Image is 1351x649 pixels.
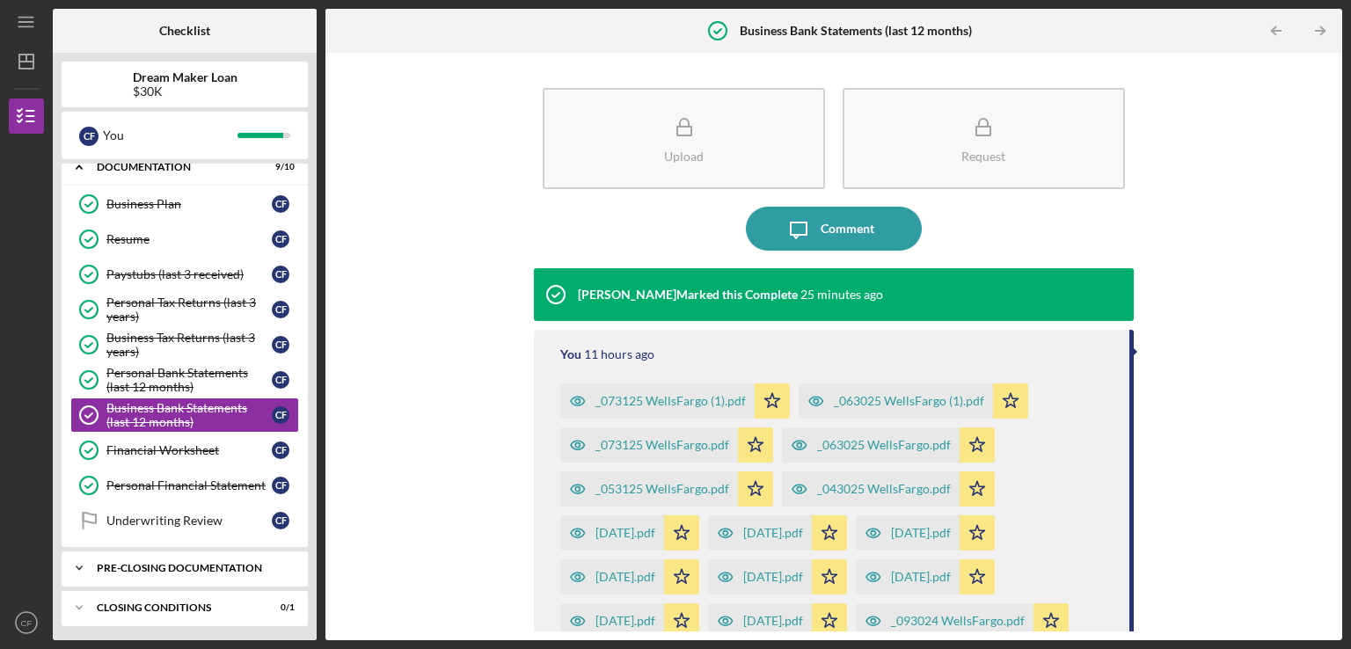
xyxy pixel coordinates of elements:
div: _043025 WellsFargo.pdf [817,482,951,496]
div: Financial Worksheet [106,443,272,457]
div: Documentation [97,162,251,172]
button: [DATE].pdf [560,515,699,551]
div: C F [272,441,289,459]
button: [DATE].pdf [856,559,995,594]
div: C F [272,230,289,248]
button: [DATE].pdf [560,559,699,594]
time: 2025-08-12 10:50 [800,288,883,302]
div: C F [272,406,289,424]
div: Personal Bank Statements (last 12 months) [106,366,272,394]
div: [PERSON_NAME] Marked this Complete [578,288,798,302]
a: Business Bank Statements (last 12 months)CF [70,397,299,433]
button: Comment [746,207,922,251]
button: _093024 WellsFargo.pdf [856,603,1069,638]
div: Business Tax Returns (last 3 years) [106,331,272,359]
div: Pre-Closing Documentation [97,563,286,573]
b: Dream Maker Loan [133,70,237,84]
div: C F [79,127,99,146]
div: C F [272,301,289,318]
div: _073125 WellsFargo (1).pdf [595,394,746,408]
b: Checklist [159,24,210,38]
button: [DATE].pdf [708,603,847,638]
b: Business Bank Statements (last 12 months) [740,24,972,38]
div: _093024 WellsFargo.pdf [891,614,1025,628]
div: [DATE].pdf [595,614,655,628]
div: _073125 WellsFargo.pdf [595,438,729,452]
button: [DATE].pdf [856,515,995,551]
div: _053125 WellsFargo.pdf [595,482,729,496]
button: [DATE].pdf [708,559,847,594]
div: [DATE].pdf [743,614,803,628]
a: Personal Financial StatementCF [70,468,299,503]
div: C F [272,512,289,529]
div: C F [272,266,289,283]
button: [DATE].pdf [560,603,699,638]
a: Personal Tax Returns (last 3 years)CF [70,292,299,327]
button: [DATE].pdf [708,515,847,551]
a: ResumeCF [70,222,299,257]
div: [DATE].pdf [595,570,655,584]
button: Request [843,88,1125,189]
div: _063025 WellsFargo (1).pdf [834,394,984,408]
div: Business Plan [106,197,272,211]
text: CF [21,618,33,628]
div: C F [272,336,289,354]
a: Business PlanCF [70,186,299,222]
div: $30K [133,84,237,98]
div: _063025 WellsFargo.pdf [817,438,951,452]
div: [DATE].pdf [743,526,803,540]
button: _053125 WellsFargo.pdf [560,471,773,507]
div: Request [961,149,1005,163]
a: Personal Bank Statements (last 12 months)CF [70,362,299,397]
div: 0 / 1 [263,602,295,613]
button: _063025 WellsFargo (1).pdf [799,383,1028,419]
div: Closing Conditions [97,602,251,613]
a: Underwriting ReviewCF [70,503,299,538]
button: _063025 WellsFargo.pdf [782,427,995,463]
div: Comment [821,207,874,251]
a: Paystubs (last 3 received)CF [70,257,299,292]
div: You [560,347,581,361]
div: C F [272,195,289,213]
a: Business Tax Returns (last 3 years)CF [70,327,299,362]
div: Underwriting Review [106,514,272,528]
div: Paystubs (last 3 received) [106,267,272,281]
div: Personal Tax Returns (last 3 years) [106,295,272,324]
div: Business Bank Statements (last 12 months) [106,401,272,429]
div: 9 / 10 [263,162,295,172]
div: [DATE].pdf [891,570,951,584]
button: Upload [543,88,825,189]
div: [DATE].pdf [595,526,655,540]
div: Upload [664,149,704,163]
div: C F [272,371,289,389]
button: _073125 WellsFargo.pdf [560,427,773,463]
button: _073125 WellsFargo (1).pdf [560,383,790,419]
button: CF [9,605,44,640]
time: 2025-08-12 00:41 [584,347,654,361]
div: C F [272,477,289,494]
div: [DATE].pdf [891,526,951,540]
button: _043025 WellsFargo.pdf [782,471,995,507]
div: Personal Financial Statement [106,478,272,492]
a: Financial WorksheetCF [70,433,299,468]
div: You [103,120,237,150]
div: [DATE].pdf [743,570,803,584]
div: Resume [106,232,272,246]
